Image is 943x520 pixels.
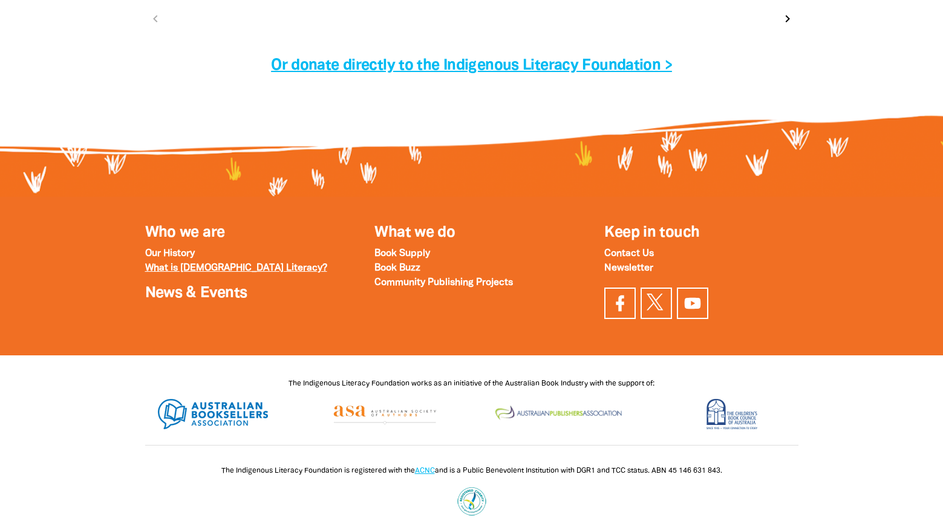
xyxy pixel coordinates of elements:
[145,226,225,240] a: Who we are
[604,264,653,272] a: Newsletter
[374,264,420,272] a: Book Buzz
[677,288,708,319] a: Find us on YouTube
[145,249,195,258] a: Our History
[374,249,430,258] a: Book Supply
[604,249,654,258] a: Contact Us
[415,467,435,474] a: ACNC
[145,264,327,272] a: What is [DEMOGRAPHIC_DATA] Literacy?
[780,12,795,26] i: chevron_right
[641,288,672,319] a: Find us on Twitter
[221,467,722,474] span: The Indigenous Literacy Foundation is registered with the and is a Public Benevolent Institution ...
[271,59,672,73] a: Or donate directly to the Indigenous Literacy Foundation >
[604,226,699,240] span: Keep in touch
[604,288,636,319] a: Visit our facebook page
[374,226,455,240] a: What we do
[779,10,796,27] button: Next page
[145,286,247,300] a: News & Events
[289,380,654,387] span: The Indigenous Literacy Foundation works as an initiative of the Australian Book Industry with th...
[374,278,513,287] a: Community Publishing Projects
